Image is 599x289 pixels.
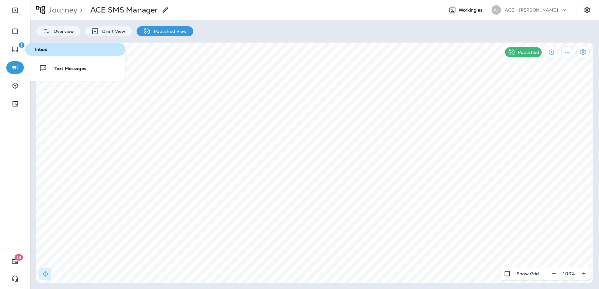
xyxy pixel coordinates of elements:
span: Inbox [28,47,123,52]
button: Filter Statistics [561,46,573,58]
span: Working as: [459,8,485,13]
div: A- [492,5,501,15]
p: ACE SMS Manager [90,5,158,15]
p: Journey [46,5,77,15]
span: Text Messages [47,66,86,72]
p: Show Grid [517,271,539,276]
p: Published [518,50,539,55]
p: 100 % [563,271,575,276]
p: Published View [151,29,187,34]
button: Text Messages [25,62,125,74]
span: 19 [15,254,23,261]
p: Overview [50,29,74,34]
button: Inbox [25,43,125,56]
button: Settings [576,46,590,59]
p: ACE - [PERSON_NAME] [505,8,558,13]
button: Expand Sidebar [6,4,24,17]
p: Draft View [99,29,125,34]
button: Settings [581,4,593,16]
button: View Changelog [545,46,558,59]
p: > [77,5,83,15]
